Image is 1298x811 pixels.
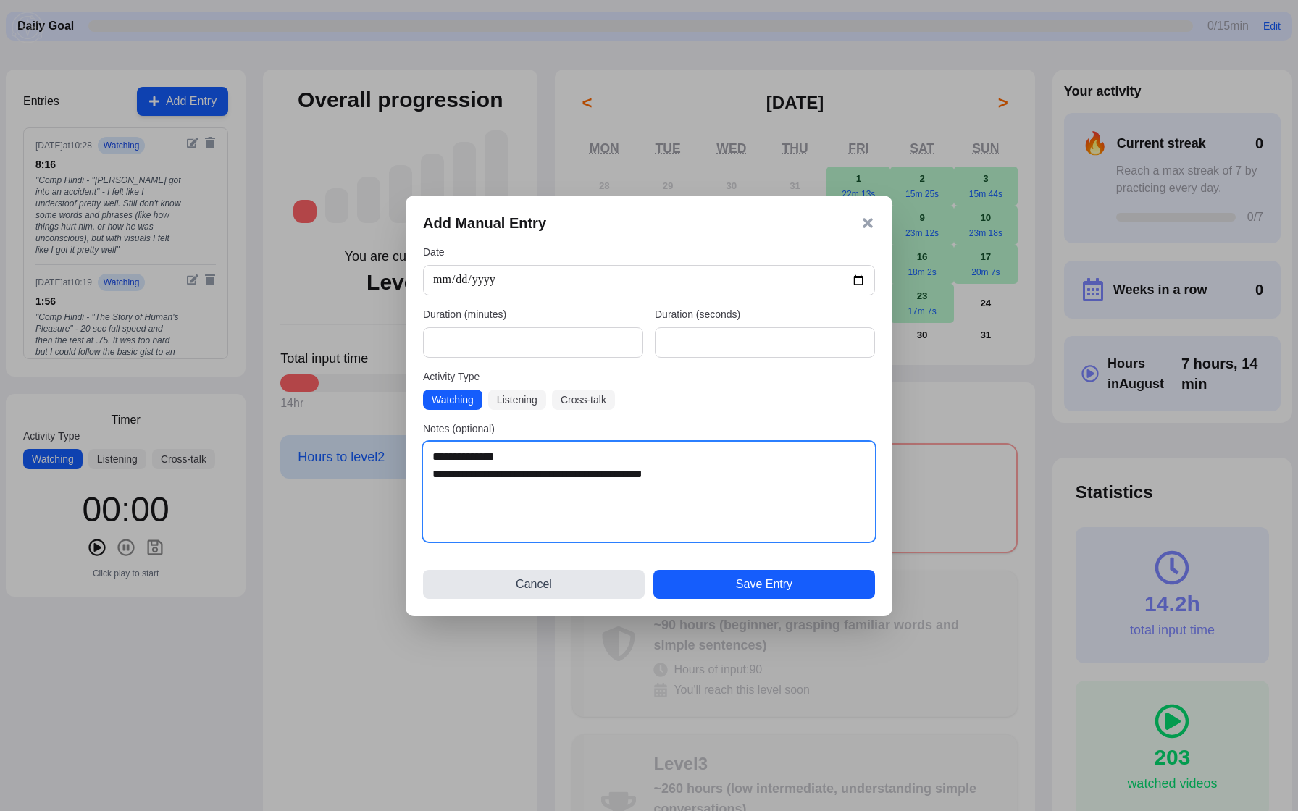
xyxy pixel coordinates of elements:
[423,213,546,233] h3: Add Manual Entry
[423,421,875,436] label: Notes (optional)
[653,570,875,599] button: Save Entry
[655,307,875,322] label: Duration (seconds)
[423,307,643,322] label: Duration (minutes)
[488,390,546,410] button: Listening
[552,390,615,410] button: Cross-talk
[423,245,875,259] label: Date
[423,390,482,410] button: Watching
[423,570,645,599] button: Cancel
[423,369,875,384] label: Activity Type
